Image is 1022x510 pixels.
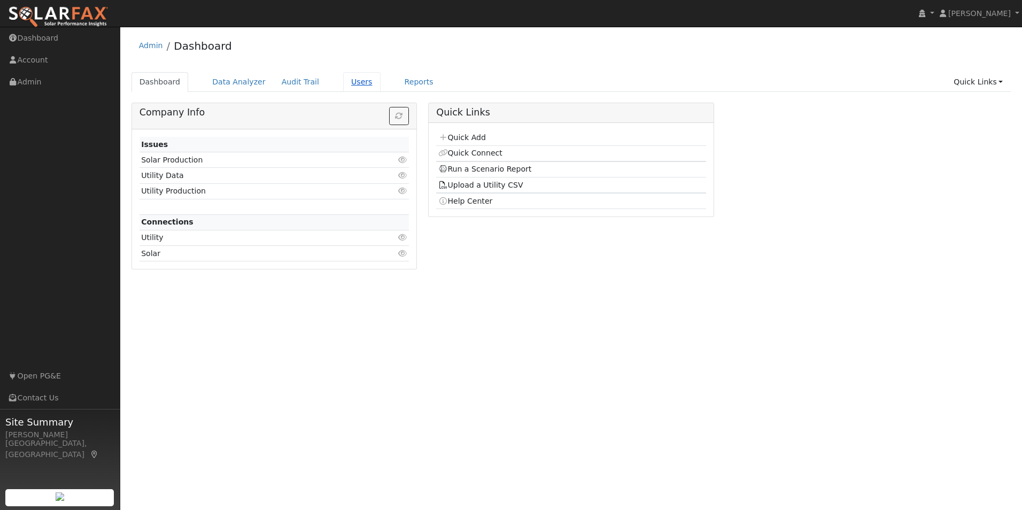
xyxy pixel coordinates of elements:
a: Audit Trail [274,72,327,92]
td: Utility [140,230,366,245]
i: Click to view [398,234,407,241]
td: Solar [140,246,366,261]
img: SolarFax [8,6,109,28]
div: [PERSON_NAME] [5,429,114,441]
a: Users [343,72,381,92]
i: Click to view [398,250,407,257]
a: Admin [139,41,163,50]
a: Upload a Utility CSV [438,181,523,189]
span: Site Summary [5,415,114,429]
strong: Issues [141,140,168,149]
td: Solar Production [140,152,366,168]
img: retrieve [56,492,64,501]
td: Utility Production [140,183,366,199]
h5: Quick Links [436,107,706,118]
i: Click to view [398,187,407,195]
a: Run a Scenario Report [438,165,532,173]
a: Dashboard [131,72,189,92]
a: Data Analyzer [204,72,274,92]
a: Quick Connect [438,149,502,157]
strong: Connections [141,218,193,226]
span: [PERSON_NAME] [948,9,1011,18]
a: Reports [397,72,442,92]
div: [GEOGRAPHIC_DATA], [GEOGRAPHIC_DATA] [5,438,114,460]
i: Click to view [398,172,407,179]
a: Help Center [438,197,493,205]
td: Utility Data [140,168,366,183]
i: Click to view [398,156,407,164]
a: Quick Links [946,72,1011,92]
a: Map [90,450,99,459]
a: Quick Add [438,133,486,142]
h5: Company Info [140,107,409,118]
a: Dashboard [174,40,232,52]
